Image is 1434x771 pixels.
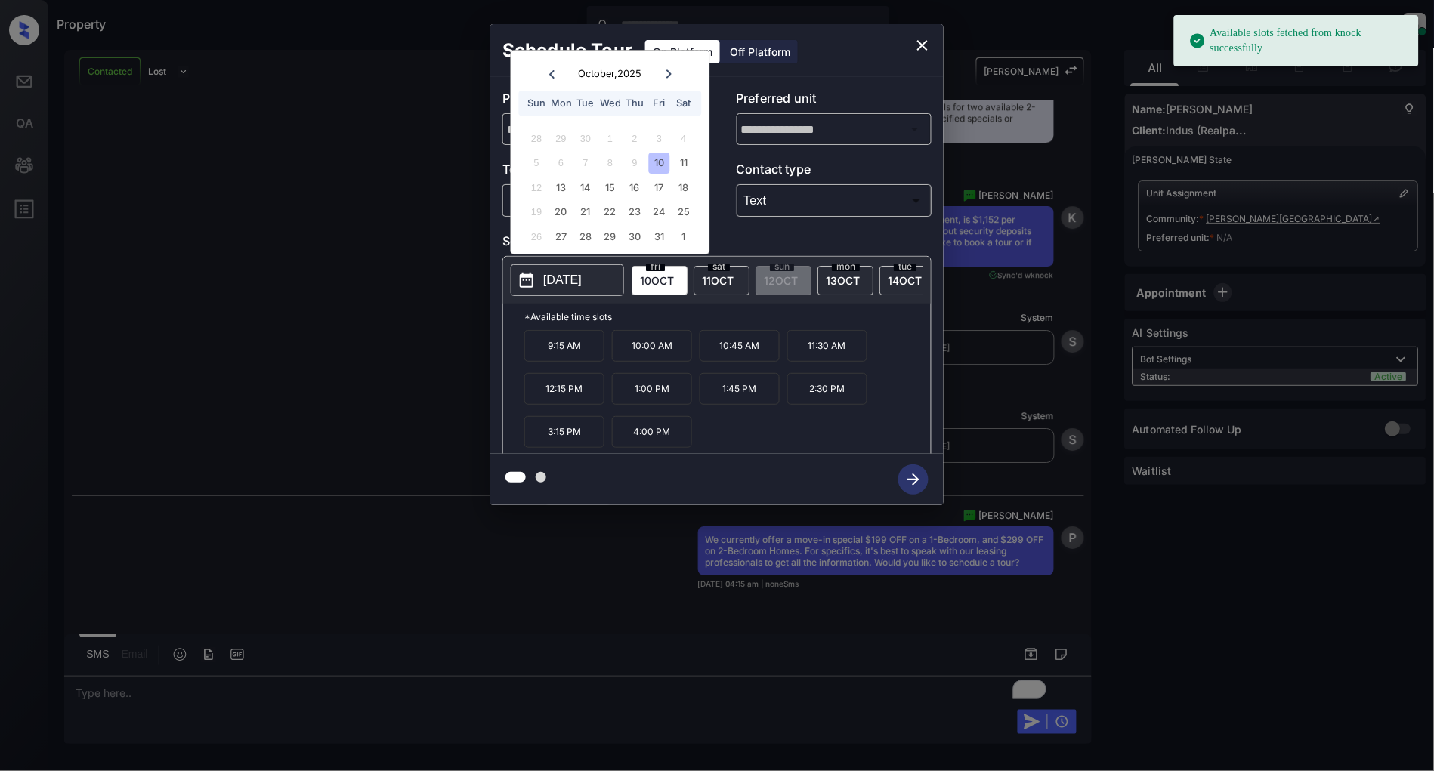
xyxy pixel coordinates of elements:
p: 1:00 PM [612,373,692,405]
div: Choose Wednesday, October 29th, 2025 [600,227,620,247]
div: Not available Sunday, October 5th, 2025 [527,153,547,174]
p: 9:15 AM [524,330,604,362]
span: 14 OCT [888,274,922,287]
span: tue [894,262,916,271]
p: Select slot [502,232,932,256]
div: Not available Tuesday, October 7th, 2025 [576,153,596,174]
p: Tour type [502,160,698,184]
div: Off Platform [722,40,798,63]
div: Choose Monday, October 13th, 2025 [551,177,571,198]
div: Sat [673,93,694,113]
div: Not available Monday, September 29th, 2025 [551,128,571,149]
p: 12:15 PM [524,373,604,405]
span: 11 OCT [702,274,734,287]
div: Not available Thursday, October 2nd, 2025 [625,128,645,149]
div: Choose Saturday, October 11th, 2025 [673,153,694,174]
p: 10:45 AM [700,330,780,362]
div: Choose Monday, October 20th, 2025 [551,202,571,223]
div: Available slots fetched from knock successfully [1189,20,1407,62]
div: Choose Saturday, October 25th, 2025 [673,202,694,223]
div: Choose Thursday, October 30th, 2025 [625,227,645,247]
div: Choose Monday, October 27th, 2025 [551,227,571,247]
p: Contact type [737,160,932,184]
div: Choose Tuesday, October 21st, 2025 [576,202,596,223]
span: fri [646,262,665,271]
div: date-select [694,266,749,295]
div: In Person [506,188,694,213]
div: Choose Friday, October 24th, 2025 [649,202,669,223]
span: 13 OCT [826,274,860,287]
div: date-select [817,266,873,295]
button: [DATE] [511,264,624,296]
button: close [907,30,938,60]
div: Mon [551,93,571,113]
div: Choose Tuesday, October 14th, 2025 [576,177,596,198]
div: Not available Tuesday, September 30th, 2025 [576,128,596,149]
p: 11:30 AM [787,330,867,362]
div: Choose Friday, October 10th, 2025 [649,153,669,174]
div: Not available Sunday, September 28th, 2025 [527,128,547,149]
p: 10:00 AM [612,330,692,362]
div: Choose Friday, October 31st, 2025 [649,227,669,247]
div: Text [740,188,929,213]
div: Choose Wednesday, October 15th, 2025 [600,177,620,198]
p: Preferred unit [737,89,932,113]
p: Preferred community [502,89,698,113]
div: Not available Sunday, October 12th, 2025 [527,177,547,198]
div: Not available Saturday, October 4th, 2025 [673,128,694,149]
p: 4:00 PM [612,416,692,448]
div: Choose Friday, October 17th, 2025 [649,177,669,198]
div: Choose Saturday, October 18th, 2025 [673,177,694,198]
span: 10 OCT [640,274,674,287]
div: Not available Wednesday, October 8th, 2025 [600,153,620,174]
span: sat [708,262,730,271]
div: date-select [879,266,935,295]
p: *Available time slots [524,304,931,330]
p: 1:45 PM [700,373,780,405]
div: Not available Sunday, October 26th, 2025 [527,227,547,247]
div: Choose Thursday, October 16th, 2025 [625,177,645,198]
div: Thu [625,93,645,113]
div: Choose Saturday, November 1st, 2025 [673,227,694,247]
div: Tue [576,93,596,113]
div: Choose Thursday, October 23rd, 2025 [625,202,645,223]
h2: Schedule Tour [490,24,644,77]
div: Wed [600,93,620,113]
span: mon [832,262,860,271]
p: 2:30 PM [787,373,867,405]
div: Not available Friday, October 3rd, 2025 [649,128,669,149]
div: Not available Monday, October 6th, 2025 [551,153,571,174]
div: month 2025-10 [516,126,704,248]
div: Not available Thursday, October 9th, 2025 [625,153,645,174]
div: Not available Sunday, October 19th, 2025 [527,202,547,223]
div: Not available Wednesday, October 1st, 2025 [600,128,620,149]
div: Choose Tuesday, October 28th, 2025 [576,227,596,247]
div: October , 2025 [579,68,642,79]
div: On Platform [645,40,720,63]
div: Sun [527,93,547,113]
div: date-select [632,266,688,295]
div: Fri [649,93,669,113]
p: [DATE] [543,271,582,289]
p: 3:15 PM [524,416,604,448]
div: Choose Wednesday, October 22nd, 2025 [600,202,620,223]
